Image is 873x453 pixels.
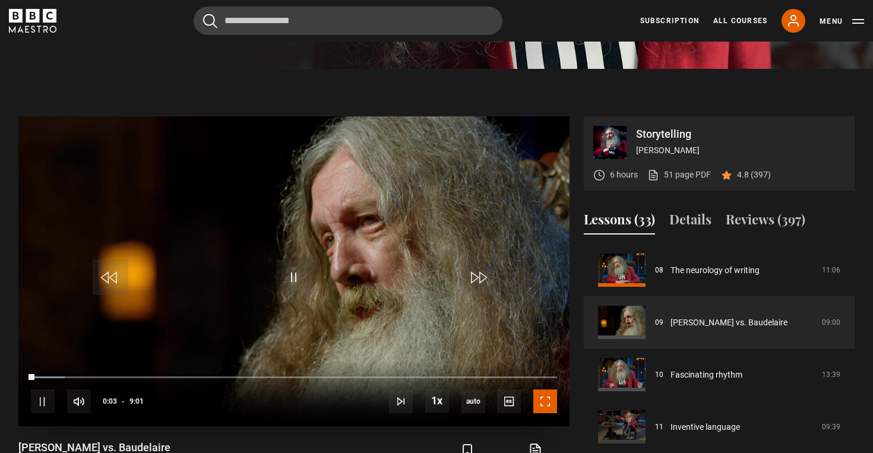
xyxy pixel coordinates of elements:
a: [PERSON_NAME] vs. Baudelaire [670,316,787,329]
p: 4.8 (397) [737,169,771,181]
button: Reviews (397) [726,210,805,235]
svg: BBC Maestro [9,9,56,33]
span: - [122,397,125,406]
button: Captions [497,389,521,413]
button: Fullscreen [533,389,557,413]
p: [PERSON_NAME] [636,144,845,157]
span: 9:01 [129,391,144,412]
a: Inventive language [670,421,740,433]
p: Storytelling [636,129,845,140]
button: Submit the search query [203,14,217,28]
a: All Courses [713,15,767,26]
a: The neurology of writing [670,264,760,277]
button: Toggle navigation [820,15,864,27]
input: Search [194,7,502,35]
video-js: Video Player [18,116,570,426]
div: Progress Bar [31,376,557,379]
button: Pause [31,389,55,413]
button: Next Lesson [389,389,413,413]
a: Fascinating rhythm [670,369,742,381]
button: Lessons (33) [584,210,655,235]
button: Playback Rate [425,389,449,413]
p: 6 hours [610,169,638,181]
a: 51 page PDF [647,169,711,181]
span: auto [461,389,485,413]
a: Subscription [640,15,699,26]
button: Mute [67,389,91,413]
div: Current quality: 1080p [461,389,485,413]
span: 0:03 [103,391,117,412]
button: Details [669,210,711,235]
